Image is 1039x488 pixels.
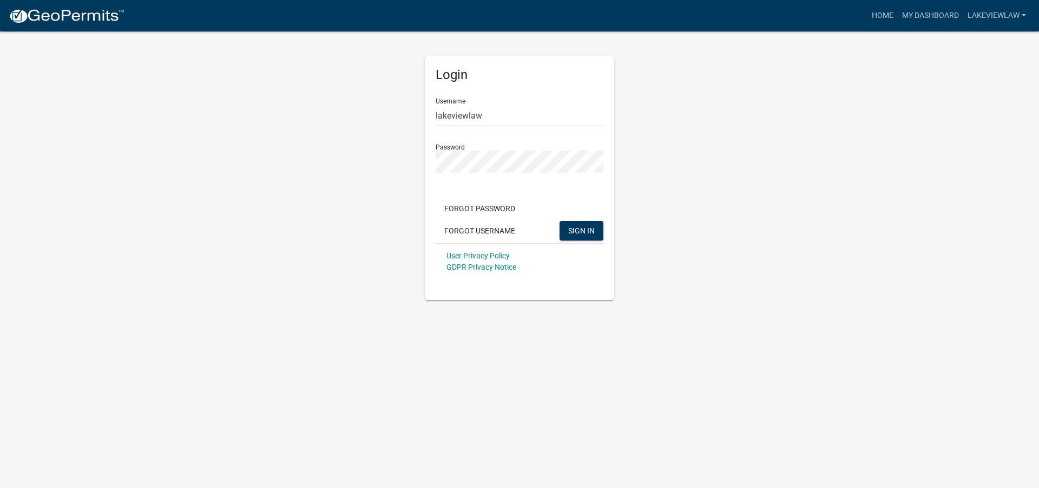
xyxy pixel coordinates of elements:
[867,5,898,26] a: Home
[963,5,1030,26] a: lakeviewlaw
[560,221,603,240] button: SIGN IN
[898,5,963,26] a: My Dashboard
[446,263,516,271] a: GDPR Privacy Notice
[436,67,603,83] h5: Login
[436,221,524,240] button: Forgot Username
[568,226,595,235] span: SIGN IN
[446,251,510,260] a: User Privacy Policy
[436,199,524,218] button: Forgot Password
